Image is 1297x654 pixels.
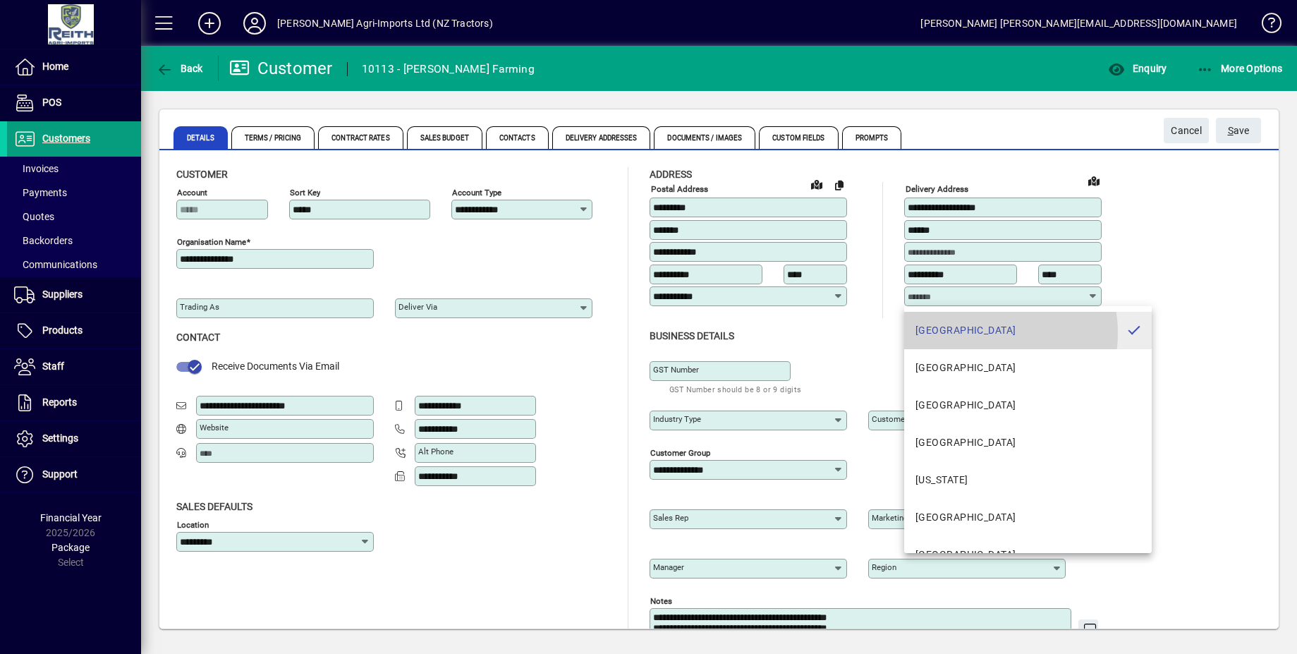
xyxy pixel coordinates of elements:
div: [PERSON_NAME] [PERSON_NAME][EMAIL_ADDRESS][DOMAIN_NAME] [920,12,1237,35]
div: Customer [229,57,333,80]
span: Reports [42,396,77,408]
span: POS [42,97,61,108]
span: Staff [42,361,64,372]
a: View on map [1083,169,1105,192]
span: Quotes [14,211,54,222]
span: Enquiry [1108,63,1167,74]
a: Invoices [7,157,141,181]
span: Address [650,169,692,180]
app-page-header-button: Back [141,56,219,81]
span: Contact [176,332,220,343]
a: Knowledge Base [1251,3,1279,49]
span: Back [156,63,203,74]
mat-label: Account [177,188,207,198]
span: Products [42,325,83,336]
mat-label: Deliver via [398,302,437,312]
span: Contract Rates [318,126,403,149]
a: POS [7,85,141,121]
mat-label: Sort key [290,188,320,198]
span: Invoices [14,163,59,174]
span: Contacts [486,126,549,149]
span: Prompts [842,126,902,149]
mat-label: Industry type [653,414,701,424]
a: Quotes [7,205,141,229]
button: Cancel [1164,118,1209,143]
span: ave [1228,119,1250,143]
span: Sales Budget [407,126,482,149]
button: Copy to Delivery address [828,174,851,196]
a: Products [7,313,141,349]
mat-label: Trading as [180,302,219,312]
span: Documents / Images [654,126,755,149]
mat-label: Website [200,423,229,432]
span: Delivery Addresses [552,126,651,149]
mat-label: Customer group [650,447,710,457]
mat-label: Region [872,562,896,572]
span: Suppliers [42,289,83,300]
a: Suppliers [7,277,141,313]
a: Settings [7,421,141,456]
a: Home [7,49,141,85]
span: Home [42,61,68,72]
span: Customers [42,133,90,144]
span: Customer [176,169,228,180]
span: Package [51,542,90,553]
span: Business details [650,330,734,341]
span: Sales defaults [176,501,252,512]
mat-label: GST Number [653,365,699,375]
mat-label: Alt Phone [418,447,453,456]
a: Communications [7,253,141,277]
mat-label: Marketing/ Referral [872,513,942,523]
span: Payments [14,187,67,198]
a: Support [7,457,141,492]
mat-label: Manager [653,562,684,572]
span: Financial Year [40,512,102,523]
mat-hint: GST Number should be 8 or 9 digits [669,381,802,397]
button: Back [152,56,207,81]
a: Payments [7,181,141,205]
mat-label: Organisation name [177,237,246,247]
mat-label: Account Type [452,188,501,198]
button: Save [1216,118,1261,143]
mat-label: Customer type [872,414,927,424]
span: Support [42,468,78,480]
a: View on map [805,173,828,195]
div: [PERSON_NAME] Agri-Imports Ltd (NZ Tractors) [277,12,493,35]
span: Receive Documents Via Email [212,361,339,372]
button: Enquiry [1104,56,1170,81]
span: S [1228,125,1234,136]
a: Backorders [7,229,141,253]
button: Add [187,11,232,36]
span: Settings [42,432,78,444]
span: Terms / Pricing [231,126,315,149]
div: 10113 - [PERSON_NAME] Farming [362,58,535,80]
span: Details [173,126,228,149]
span: Communications [14,259,97,270]
span: Custom Fields [759,126,838,149]
a: Staff [7,349,141,384]
mat-label: Location [177,519,209,529]
span: Backorders [14,235,73,246]
a: Reports [7,385,141,420]
mat-label: Sales rep [653,513,688,523]
span: More Options [1197,63,1283,74]
mat-label: Notes [650,595,672,605]
span: Cancel [1171,119,1202,143]
button: More Options [1193,56,1286,81]
button: Profile [232,11,277,36]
